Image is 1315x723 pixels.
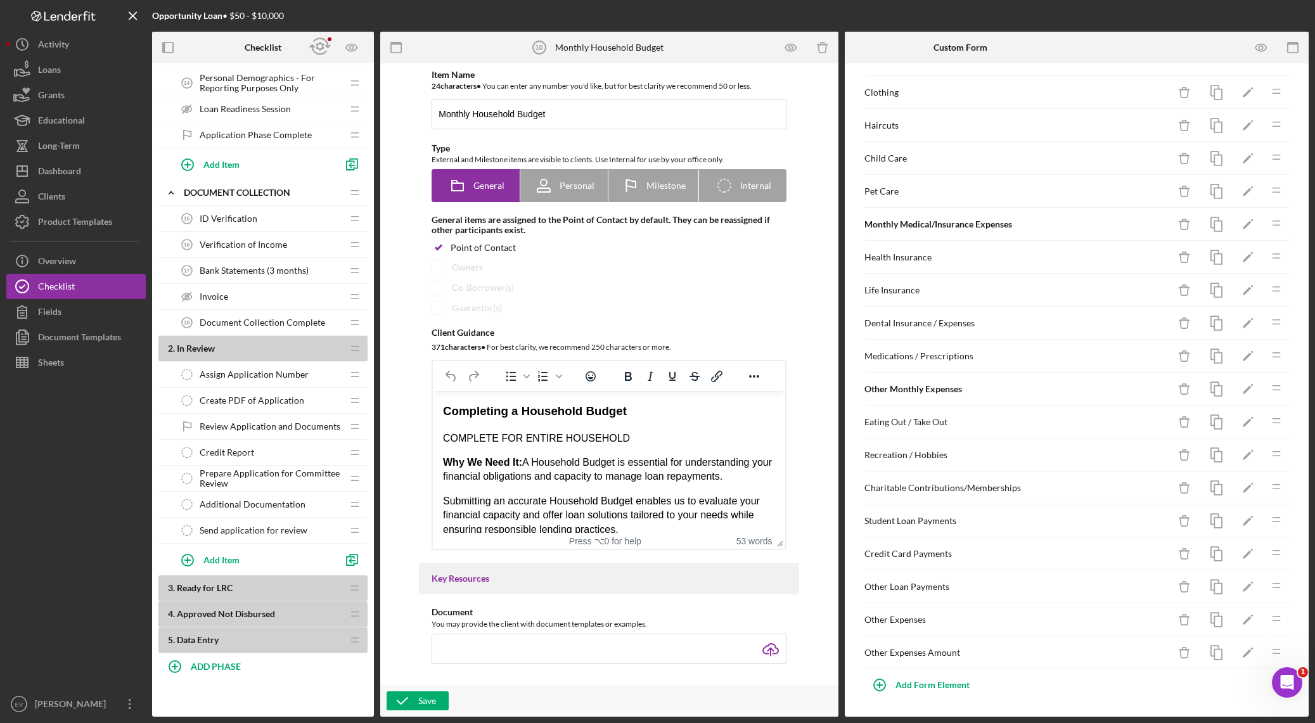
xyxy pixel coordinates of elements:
button: Insert/edit link [706,368,728,385]
div: Haircuts [864,120,1169,131]
div: Health Insurance [864,252,1169,262]
div: Life Insurance [864,285,1169,295]
h3: Completing a Household Budget [10,12,342,29]
div: Grants [38,82,65,111]
span: Bank Statements (3 months) [200,266,309,276]
div: External and Milestone items are visible to clients. Use Internal for use by your office only. [432,153,786,166]
div: I am recording a video to demo what I explained above, please see here: [20,146,198,184]
tspan: 18 [184,319,190,326]
button: Fields [6,299,146,324]
div: Unfortunately, this means that we have to do it manually to add it to existing projects, but it w... [20,190,198,240]
div: Monthly Household Budget [555,42,664,53]
div: Add Item [203,152,240,176]
div: Fields [38,299,61,328]
div: Bullet list [500,368,532,385]
b: 24 character s • [432,81,481,91]
div: Student Loan Payments [864,516,1169,526]
div: Guarantor(s) [452,303,502,313]
button: Emojis [580,368,601,385]
span: Personal [560,181,594,191]
span: Document Collection Complete [200,317,325,328]
div: Other Expenses [864,615,1169,625]
div: Thanks for your help, [PERSON_NAME]! Much appreciated. [46,349,243,389]
div: For best clarity, we recommend 250 characters or more. [432,341,786,354]
strong: Why We Need It: [10,66,89,77]
span: Application Phase Complete [200,130,312,140]
body: Rich Text Area. Press ALT-0 for help. [10,12,342,146]
div: Credit Card Payments [864,549,1169,559]
div: [PERSON_NAME] [32,691,114,720]
button: Redo [463,368,484,385]
div: [PERSON_NAME] [20,290,198,302]
button: Product Templates [6,209,146,234]
p: A Household Budget is essential for understanding your financial obligations and capacity to mana... [10,65,342,93]
div: Recreation / Hobbies [864,450,1169,460]
div: Client Guidance [432,328,786,338]
div: Type [432,143,786,153]
button: Grants [6,82,146,108]
button: Educational [6,108,146,133]
div: You can enter any number you'd like, but for best clarity we recommend 50 or less. [432,80,786,93]
div: [PERSON_NAME] • [DATE] [20,312,120,319]
div: Press ⌥0 for help [549,536,661,546]
button: Undo [440,368,462,385]
span: 2 . [168,343,175,354]
span: Invoice [200,291,228,302]
button: 53 words [736,536,773,546]
div: Add Item [203,547,240,572]
span: Data Entry [177,634,219,645]
tspan: 10 [535,44,542,51]
div: Eating Out / Take Out [864,417,1169,427]
div: COMPLETE FOR ENTIRE HOUSEHOLD [10,41,342,54]
span: Verification of Income [200,240,287,250]
button: ADD PHASE [158,653,368,679]
h1: [PERSON_NAME] [61,6,144,16]
span: Approved Not Disbursed [177,608,275,619]
tspan: 14 [184,80,190,86]
button: Long-Term [6,133,146,158]
button: Clients [6,184,146,209]
span: Ready for LRC [177,582,233,593]
button: Loans [6,57,146,82]
button: Preview as [338,34,366,62]
button: Dashboard [6,158,146,184]
button: Checklist [6,274,146,299]
button: Reveal or hide additional toolbar items [743,368,765,385]
b: Checklist [245,42,281,53]
div: Charitable Contributions/Memberships [864,483,1169,493]
button: Home [198,5,222,29]
button: Add Form Element [864,672,982,698]
button: Bold [617,368,639,385]
button: Document Templates [6,324,146,350]
button: Start recording [80,405,91,415]
div: Sheets [38,350,64,378]
div: Dashboard [38,158,81,187]
button: Add Item [171,151,336,177]
div: Item Name [432,70,786,80]
span: Internal [740,181,771,191]
b: Monthly Medical/Insurance Expenses [864,219,1012,229]
button: Send a message… [217,400,238,420]
div: Document Templates [38,324,121,353]
div: Checklist [38,274,75,302]
button: Strikethrough [684,368,705,385]
div: Will keep you updated on this feature after I hear more from the team. [20,246,198,271]
span: Create PDF of Application [200,395,304,406]
img: Profile image for Christina [36,7,56,27]
div: General items are assigned to the Point of Contact by default. They can be reassigned if other pa... [432,215,786,235]
iframe: Intercom live chat [1272,667,1302,698]
b: Opportunity Loan [152,10,222,21]
div: Key Resources [432,573,786,584]
button: Sheets [6,350,146,375]
span: Assign Application Number [200,369,309,380]
span: 4 . [168,608,175,619]
button: go back [8,5,32,29]
div: Ellie says… [10,349,243,404]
